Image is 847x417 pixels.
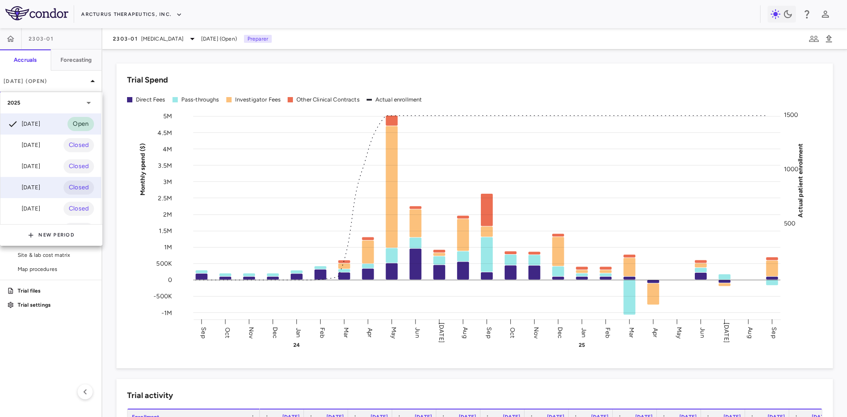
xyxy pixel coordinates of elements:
div: [DATE] [7,119,40,129]
span: Closed [64,204,94,214]
div: [DATE] [7,161,40,172]
div: [DATE] [7,140,40,150]
span: Closed [64,140,94,150]
div: 2025 [0,92,101,113]
button: New Period [28,228,75,242]
div: [DATE] [7,182,40,193]
span: Closed [64,183,94,192]
p: 2025 [7,99,21,107]
span: Open [67,119,94,129]
div: [DATE] [7,203,40,214]
span: Closed [64,162,94,171]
